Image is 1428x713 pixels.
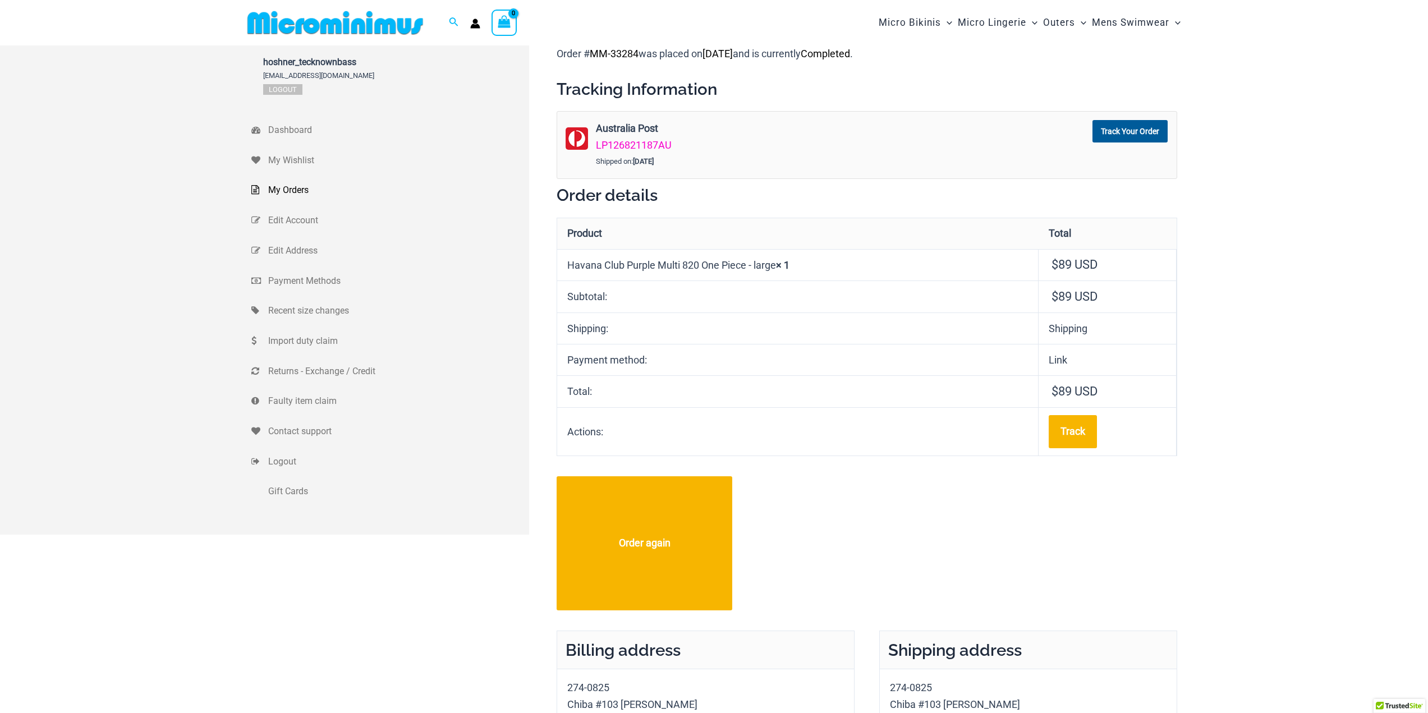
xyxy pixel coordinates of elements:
[557,312,1039,344] th: Shipping:
[251,236,529,266] a: Edit Address
[251,175,529,205] a: My Orders
[557,476,732,610] a: Order again
[801,48,850,59] mark: Completed
[557,218,1039,249] th: Product
[1052,384,1058,398] span: $
[596,139,672,151] a: LP126821187AU
[243,10,428,35] img: MM SHOP LOGO FLAT
[1092,8,1169,37] span: Mens Swimwear
[557,185,1177,206] h2: Order details
[268,182,526,199] span: My Orders
[1052,289,1098,303] span: 89 USD
[492,10,517,35] a: View Shopping Cart, empty
[566,127,588,150] img: australia-post.png
[251,386,529,416] a: Faulty item claim
[268,393,526,410] span: Faulty item claim
[557,344,1039,375] th: Payment method:
[879,8,941,37] span: Micro Bikinis
[268,302,526,319] span: Recent size changes
[1039,312,1177,344] td: Shipping
[1026,8,1037,37] span: Menu Toggle
[268,152,526,169] span: My Wishlist
[955,6,1040,40] a: Micro LingerieMenu ToggleMenu Toggle
[1040,6,1089,40] a: OutersMenu ToggleMenu Toggle
[251,296,529,326] a: Recent size changes
[876,6,955,40] a: Micro BikinisMenu ToggleMenu Toggle
[1049,415,1097,449] a: Track order number MM-33284
[1052,384,1098,398] span: 89 USD
[596,153,956,170] div: Shipped on:
[1092,120,1168,142] a: Track Your Order
[596,120,953,137] strong: Australia Post
[633,157,654,165] strong: [DATE]
[1075,8,1086,37] span: Menu Toggle
[557,375,1039,407] th: Total:
[557,280,1039,312] th: Subtotal:
[251,266,529,296] a: Payment Methods
[557,79,1177,100] h2: Tracking Information
[251,205,529,236] a: Edit Account
[263,57,374,67] span: hoshner_tecknownbass
[557,407,1039,456] th: Actions:
[268,212,526,229] span: Edit Account
[268,333,526,349] span: Import duty claim
[941,8,952,37] span: Menu Toggle
[1052,257,1058,272] span: $
[251,356,529,387] a: Returns - Exchange / Credit
[251,326,529,356] a: Import duty claim
[1039,344,1177,375] td: Link
[879,631,1177,669] h2: Shipping address
[268,122,526,139] span: Dashboard
[1089,6,1183,40] a: Mens SwimwearMenu ToggleMenu Toggle
[268,242,526,259] span: Edit Address
[251,447,529,477] a: Logout
[251,416,529,447] a: Contact support
[1039,218,1177,249] th: Total
[557,249,1039,281] td: Havana Club Purple Multi 820 One Piece - large
[1052,289,1058,303] span: $
[590,48,639,59] mark: MM-33284
[1169,8,1181,37] span: Menu Toggle
[557,45,1177,62] p: Order # was placed on and is currently .
[268,483,526,500] span: Gift Cards
[958,8,1026,37] span: Micro Lingerie
[251,115,529,145] a: Dashboard
[251,476,529,507] a: Gift Cards
[1052,257,1098,272] bdi: 89 USD
[470,19,480,29] a: Account icon link
[263,84,302,95] a: Logout
[268,273,526,289] span: Payment Methods
[874,4,1186,42] nav: Site Navigation
[268,363,526,380] span: Returns - Exchange / Credit
[776,259,789,271] strong: × 1
[702,48,733,59] mark: [DATE]
[557,631,855,669] h2: Billing address
[263,71,374,80] span: [EMAIL_ADDRESS][DOMAIN_NAME]
[251,145,529,176] a: My Wishlist
[449,16,459,30] a: Search icon link
[268,423,526,440] span: Contact support
[268,453,526,470] span: Logout
[1043,8,1075,37] span: Outers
